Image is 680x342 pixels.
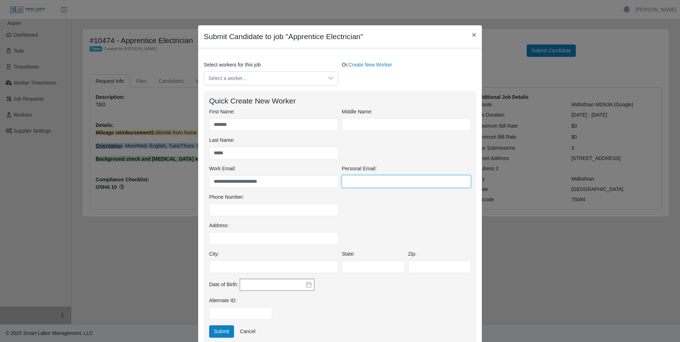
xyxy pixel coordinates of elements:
[209,165,236,172] label: Work Email:
[209,297,237,304] label: Alternate ID:
[342,165,377,172] label: Personal Email:
[204,31,363,42] h4: Submit Candidate to job "Apprentice Electrician"
[342,108,372,116] label: Middle Name:
[209,250,219,258] label: City:
[209,108,235,116] label: First Name:
[209,137,235,144] label: Last Name:
[466,25,482,44] button: Close
[408,250,416,258] label: Zip:
[349,62,392,68] a: Create New Worker
[209,222,229,229] label: Address:
[472,31,476,39] span: ×
[6,6,265,14] body: Rich Text Area. Press ALT-0 for help.
[204,61,261,69] label: Select workers for this job
[209,281,238,288] label: Date of Birth:
[209,96,471,105] h4: Quick Create New Worker
[342,250,355,258] label: State:
[340,61,478,85] div: Or,
[204,72,324,85] span: Select a worker...
[209,193,244,201] label: Phone Number:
